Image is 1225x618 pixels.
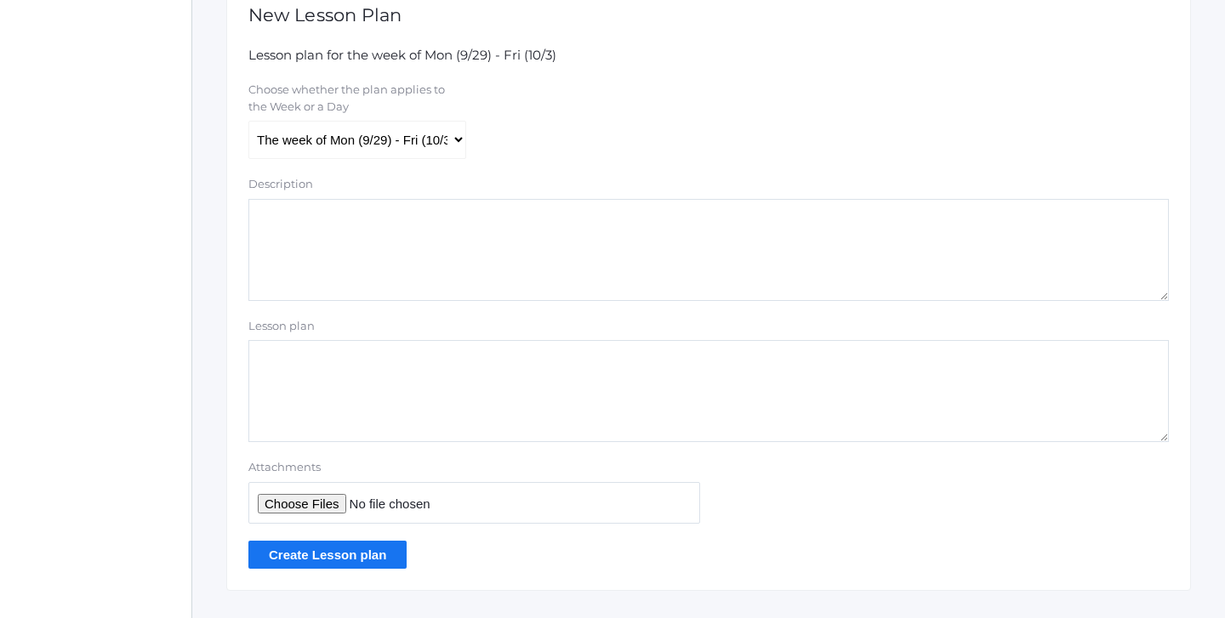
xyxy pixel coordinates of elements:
[248,459,700,476] label: Attachments
[248,5,1169,25] h1: New Lesson Plan
[248,541,407,569] input: Create Lesson plan
[248,176,313,193] label: Description
[248,82,464,115] label: Choose whether the plan applies to the Week or a Day
[248,47,556,63] span: Lesson plan for the week of Mon (9/29) - Fri (10/3)
[248,318,315,335] label: Lesson plan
